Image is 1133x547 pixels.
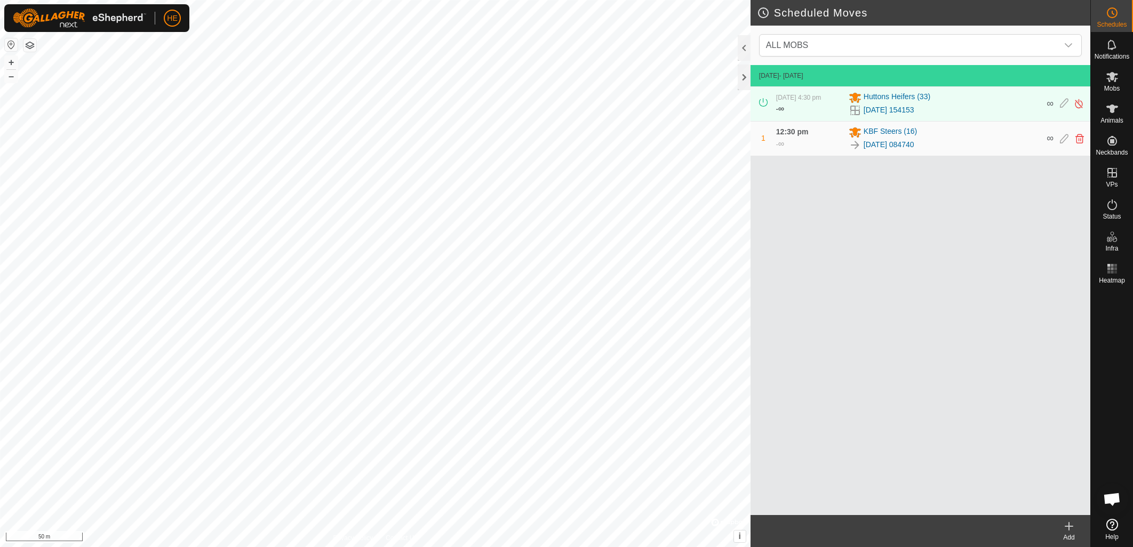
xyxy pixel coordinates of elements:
[761,134,765,142] span: 1
[1103,213,1121,220] span: Status
[1091,514,1133,544] a: Help
[864,91,930,104] span: Huttons Heifers (33)
[1097,21,1127,28] span: Schedules
[1100,117,1123,124] span: Animals
[849,139,861,151] img: To
[776,127,809,136] span: 12:30 pm
[13,9,146,28] img: Gallagher Logo
[1106,181,1118,188] span: VPs
[776,102,784,115] div: -
[762,35,1058,56] span: ALL MOBS
[5,70,18,83] button: –
[759,72,779,79] span: [DATE]
[1048,533,1090,542] div: Add
[1099,277,1125,284] span: Heatmap
[23,39,36,52] button: Map Layers
[757,6,1090,19] h2: Scheduled Moves
[1058,35,1079,56] div: dropdown trigger
[778,139,784,148] span: ∞
[1047,98,1054,109] span: ∞
[778,104,784,113] span: ∞
[1095,53,1129,60] span: Notifications
[1074,98,1084,109] img: Turn off schedule move
[864,139,914,150] a: [DATE] 084740
[386,533,417,543] a: Contact Us
[1105,245,1118,252] span: Infra
[864,126,917,139] span: KBF Steers (16)
[1047,133,1054,143] span: ∞
[776,94,821,101] span: [DATE] 4:30 pm
[333,533,373,543] a: Privacy Policy
[167,13,177,24] span: HE
[5,56,18,69] button: +
[734,530,746,542] button: i
[779,72,803,79] span: - [DATE]
[739,532,741,541] span: i
[1096,149,1128,156] span: Neckbands
[1104,85,1120,92] span: Mobs
[776,138,784,150] div: -
[1096,483,1128,515] a: Open chat
[1105,534,1119,540] span: Help
[5,38,18,51] button: Reset Map
[864,104,914,116] a: [DATE] 154153
[766,41,808,50] span: ALL MOBS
